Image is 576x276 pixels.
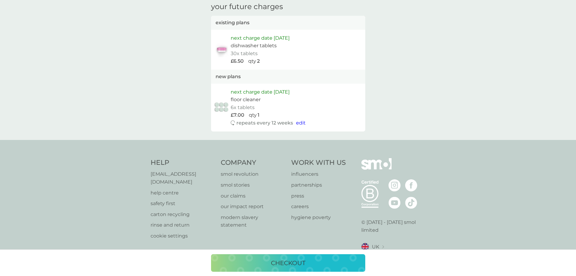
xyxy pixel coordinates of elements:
[231,111,244,119] p: £7.00
[221,158,285,168] h4: Company
[361,158,392,179] img: smol
[291,158,346,168] h4: Work With Us
[211,254,365,272] button: checkout
[216,19,249,27] p: existing plans
[258,111,259,119] p: 1
[389,197,401,209] img: visit the smol Youtube page
[236,119,293,127] p: repeats every 12 weeks
[221,181,285,189] a: smol stories
[151,189,215,197] a: help centre
[231,42,277,50] p: dishwasher tablets
[231,88,290,96] p: next charge date [DATE]
[151,170,215,186] a: [EMAIL_ADDRESS][DOMAIN_NAME]
[291,181,346,189] a: partnerships
[296,120,306,126] span: edit
[361,218,426,234] p: © [DATE] - [DATE] smol limited
[271,258,305,268] p: checkout
[151,221,215,229] a: rinse and return
[221,170,285,178] a: smol revolution
[296,119,306,127] button: edit
[361,243,369,251] img: UK flag
[291,192,346,200] a: press
[372,243,379,251] span: UK
[231,96,261,104] p: floor cleaner
[231,34,290,42] p: next charge date [DATE]
[405,197,417,209] img: visit the smol Tiktok page
[221,214,285,229] a: modern slavery statement
[216,73,241,81] p: new plans
[248,57,256,65] p: qty
[211,2,283,11] h3: your future charges
[257,57,260,65] p: 2
[249,111,257,119] p: qty
[382,245,384,249] img: select a new location
[405,179,417,191] img: visit the smol Facebook page
[291,170,346,178] a: influencers
[231,50,258,58] p: 30x tablets
[221,192,285,200] a: our claims
[151,200,215,208] a: safety first
[151,158,215,168] h4: Help
[151,232,215,240] a: cookie settings
[291,203,346,211] a: careers
[231,57,244,65] p: £6.50
[291,214,346,221] a: hygiene poverty
[221,203,285,211] a: our impact report
[389,179,401,191] img: visit the smol Instagram page
[231,104,255,111] p: 6x tablets
[151,211,215,218] a: carton recycling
